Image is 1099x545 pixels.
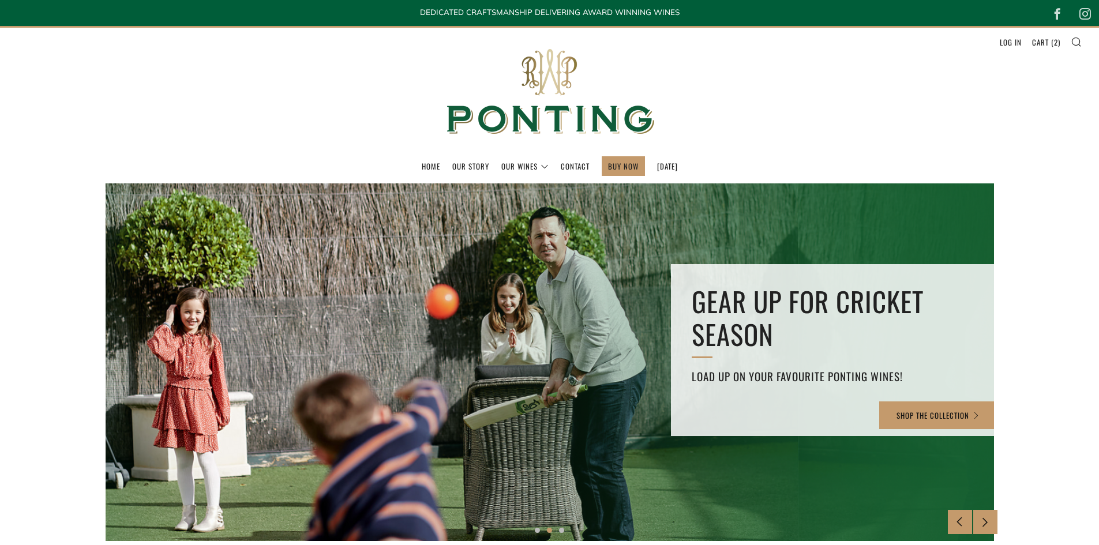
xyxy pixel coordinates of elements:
[692,285,973,351] h2: GEAR UP FOR CRICKET SEASON
[422,157,440,175] a: Home
[608,157,639,175] a: BUY NOW
[1000,33,1022,51] a: Log in
[434,28,665,156] img: Ponting Wines
[1032,33,1060,51] a: Cart (2)
[1054,36,1058,48] span: 2
[879,401,997,429] a: SHOP THE COLLECTION
[657,157,678,175] a: [DATE]
[452,157,489,175] a: Our Story
[535,528,540,533] button: 1
[561,157,590,175] a: Contact
[559,528,564,533] button: 3
[692,366,973,386] h4: Load up on your favourite Ponting Wines!
[501,157,549,175] a: Our Wines
[547,528,552,533] button: 2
